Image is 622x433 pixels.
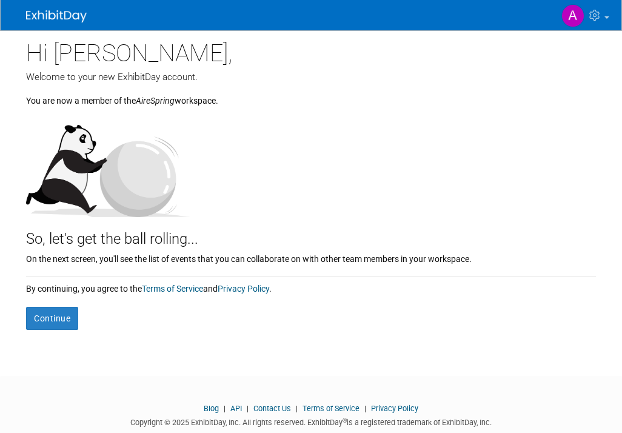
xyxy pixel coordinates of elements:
div: So, let's get the ball rolling... [26,217,596,250]
span: | [244,404,252,413]
div: By continuing, you agree to the and . [26,277,596,295]
a: Privacy Policy [371,404,418,413]
div: Welcome to your new ExhibitDay account. [26,70,596,84]
div: You are now a member of the workspace. [26,84,596,107]
a: Terms of Service [142,284,203,294]
sup: ® [343,417,347,424]
span: | [221,404,229,413]
button: Continue [26,307,78,330]
i: AireSpring [136,96,175,106]
div: On the next screen, you'll see the list of events that you can collaborate on with other team mem... [26,250,596,265]
a: API [230,404,242,413]
span: | [361,404,369,413]
a: Terms of Service [303,404,359,413]
a: Contact Us [253,404,291,413]
img: Aila Ortiaga [561,4,584,27]
a: Blog [204,404,219,413]
a: Privacy Policy [218,284,269,294]
img: ExhibitDay [26,10,87,22]
div: Hi [PERSON_NAME], [26,30,596,70]
img: Let's get the ball rolling [26,113,190,217]
span: | [293,404,301,413]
